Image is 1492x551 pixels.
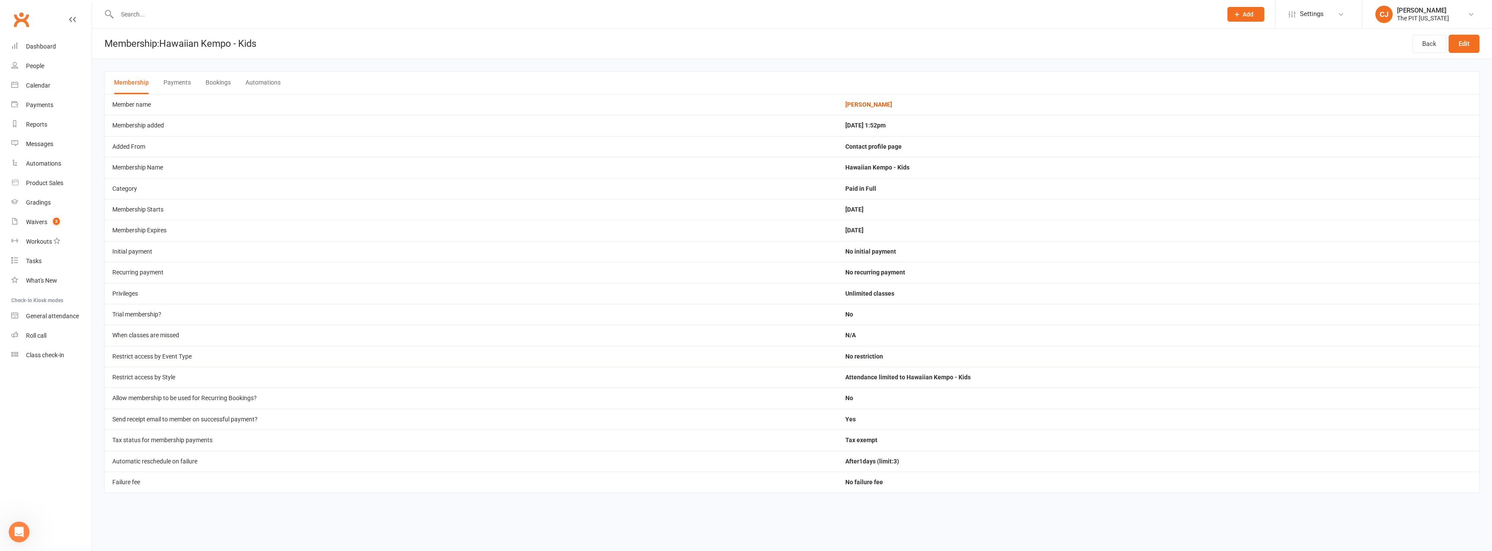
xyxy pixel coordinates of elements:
button: Home [151,3,168,20]
td: Paid in Full [838,178,1479,199]
div: CJ [1375,6,1393,23]
td: Membership added [105,115,838,136]
a: Clubworx [10,9,32,30]
div: Automations [26,160,61,167]
button: Send a message… [149,280,163,294]
button: Add [1227,7,1264,22]
button: go back [6,3,22,20]
td: Contact profile page [838,136,1479,157]
td: No restriction [838,346,1479,367]
div: Waivers [26,218,47,225]
a: [PERSON_NAME] [845,101,892,108]
img: Profile image for Emily [25,5,39,19]
div: Payments [26,101,53,108]
a: General attendance kiosk mode [11,306,92,326]
td: Membership Name [105,157,838,178]
input: Search... [115,8,1216,20]
div: What's New [26,277,57,284]
td: Automatic reschedule on failure [105,451,838,472]
td: Restrict access by Style [105,367,838,388]
a: Tasks [11,251,92,271]
textarea: Message… [7,266,166,280]
button: Bookings [206,72,231,94]
td: Hawaiian Kempo - Kids [838,157,1479,178]
a: Roll call [11,326,92,346]
td: Restrict access by Event Type [105,346,838,367]
td: When classes are missed [105,325,838,346]
div: Gradings [26,199,51,206]
div: The PIT [US_STATE] [1397,14,1449,22]
h1: [PERSON_NAME] [42,4,98,11]
p: Active over [DATE] [42,11,95,20]
div: Profile image for Emily[PERSON_NAME]from Clubworx [7,50,167,129]
a: Payments [11,95,92,115]
a: Product Sales [11,173,92,193]
div: Roll call [26,332,46,339]
a: Reports [11,115,92,134]
td: Membership Starts [105,199,838,220]
div: Workouts [26,238,52,245]
td: No recurring payment [838,262,1479,283]
a: People [11,56,92,76]
div: Calendar [26,82,50,89]
div: General attendance [26,313,79,320]
h1: Membership: Hawaiian Kempo - Kids [92,29,256,59]
td: N/A [838,325,1479,346]
td: Tax exempt [838,430,1479,450]
a: Workouts [11,232,92,251]
div: Messages [26,140,53,147]
div: People [26,62,44,69]
a: Class kiosk mode [11,346,92,365]
td: Category [105,178,838,199]
a: Edit [1449,35,1479,53]
td: [DATE] 1:52pm [838,115,1479,136]
div: Class check-in [26,352,64,359]
span: Settings [1300,4,1324,24]
a: Dashboard [11,37,92,56]
td: No [838,304,1479,325]
div: [PERSON_NAME] [1397,7,1449,14]
a: What's New [11,271,92,290]
td: Recurring payment [105,262,838,283]
a: Gradings [11,193,92,212]
span: No failure fee [845,479,883,486]
div: Reports [26,121,47,128]
iframe: Intercom live chat [9,522,29,542]
div: [DATE] [845,227,1472,234]
a: Messages [11,134,92,154]
td: Added From [105,136,838,157]
div: Tasks [26,258,42,264]
td: No initial payment [838,241,1479,262]
button: Membership [114,72,149,94]
td: Allow membership to be used for Recurring Bookings? [105,388,838,408]
img: Profile image for Emily [18,61,32,75]
td: Trial membership? [105,304,838,325]
td: Membership Expires [105,220,838,241]
td: Initial payment [105,241,838,262]
td: Privileges [105,283,838,304]
div: Dashboard [26,43,56,50]
td: No [838,388,1479,408]
button: Emoji picker [13,284,20,291]
li: Unlimited classes [845,290,1472,297]
span: (limit: 3 ) [877,458,899,465]
span: 3 [53,218,60,225]
a: Back [1412,35,1446,53]
span: After 1 days [845,458,899,465]
button: Gif picker [27,284,34,291]
span: Add [1243,11,1253,18]
a: Calendar [11,76,92,95]
a: Automations [11,154,92,173]
div: Product Sales [26,179,63,186]
td: Attendance limited to Hawaiian Kempo - Kids [838,367,1479,388]
div: Emily says… [7,50,167,139]
td: Member name [105,94,838,115]
button: Payments [164,72,191,94]
span: [PERSON_NAME] [39,64,85,71]
td: Tax status for membership payments [105,430,838,450]
td: [DATE] [838,199,1479,220]
button: Upload attachment [41,284,48,291]
span: from Clubworx [85,64,127,71]
button: Automations [245,72,281,94]
td: Send receipt email to member on successful payment? [105,409,838,430]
